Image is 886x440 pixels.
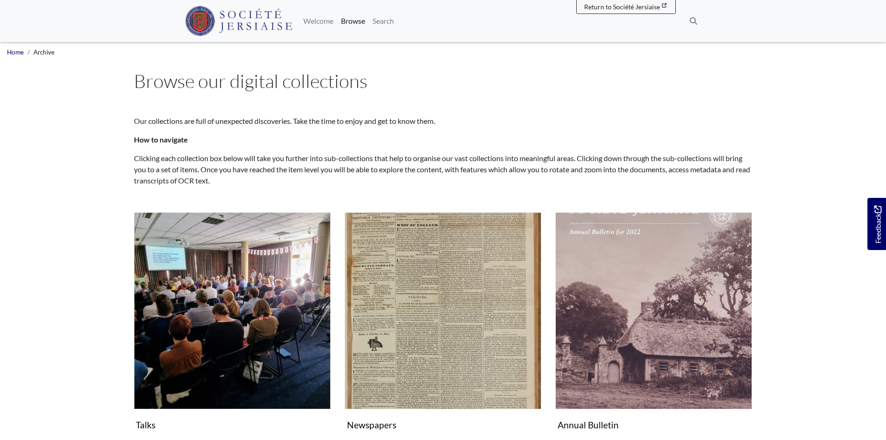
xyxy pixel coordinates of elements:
a: Newspapers Newspapers [345,212,541,434]
span: Feedback [872,206,883,244]
p: Clicking each collection box below will take you further into sub-collections that help to organi... [134,153,753,186]
p: Our collections are full of unexpected discoveries. Take the time to enjoy and get to know them. [134,115,753,127]
a: Browse [337,12,369,30]
a: Would you like to provide feedback? [867,198,886,250]
a: Home [7,48,24,56]
img: Newspapers [345,212,541,409]
a: Welcome [300,12,337,30]
a: Search [369,12,398,30]
a: Société Jersiaise logo [185,4,293,38]
span: Archive [33,48,54,56]
img: Talks [134,212,331,409]
a: Talks Talks [134,212,331,434]
a: Annual Bulletin Annual Bulletin [555,212,752,434]
img: Annual Bulletin [555,212,752,409]
strong: How to navigate [134,135,188,144]
h1: Browse our digital collections [134,70,753,92]
span: Return to Société Jersiaise [584,3,660,11]
img: Société Jersiaise [185,6,293,36]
